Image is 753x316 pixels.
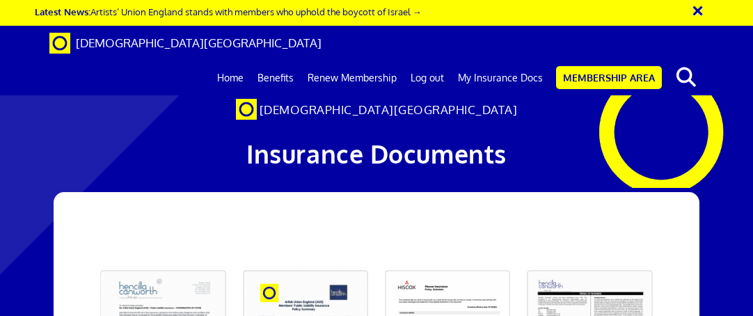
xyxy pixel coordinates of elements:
[451,61,550,95] a: My Insurance Docs
[556,66,662,89] a: Membership Area
[665,63,707,92] button: search
[35,6,422,17] a: Latest News:Artists’ Union England stands with members who uphold the boycott of Israel →
[246,138,507,169] span: Insurance Documents
[251,61,301,95] a: Benefits
[404,61,451,95] a: Log out
[301,61,404,95] a: Renew Membership
[76,35,322,50] span: [DEMOGRAPHIC_DATA][GEOGRAPHIC_DATA]
[260,102,518,117] span: [DEMOGRAPHIC_DATA][GEOGRAPHIC_DATA]
[39,26,332,61] a: Brand [DEMOGRAPHIC_DATA][GEOGRAPHIC_DATA]
[35,6,90,17] strong: Latest News:
[210,61,251,95] a: Home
